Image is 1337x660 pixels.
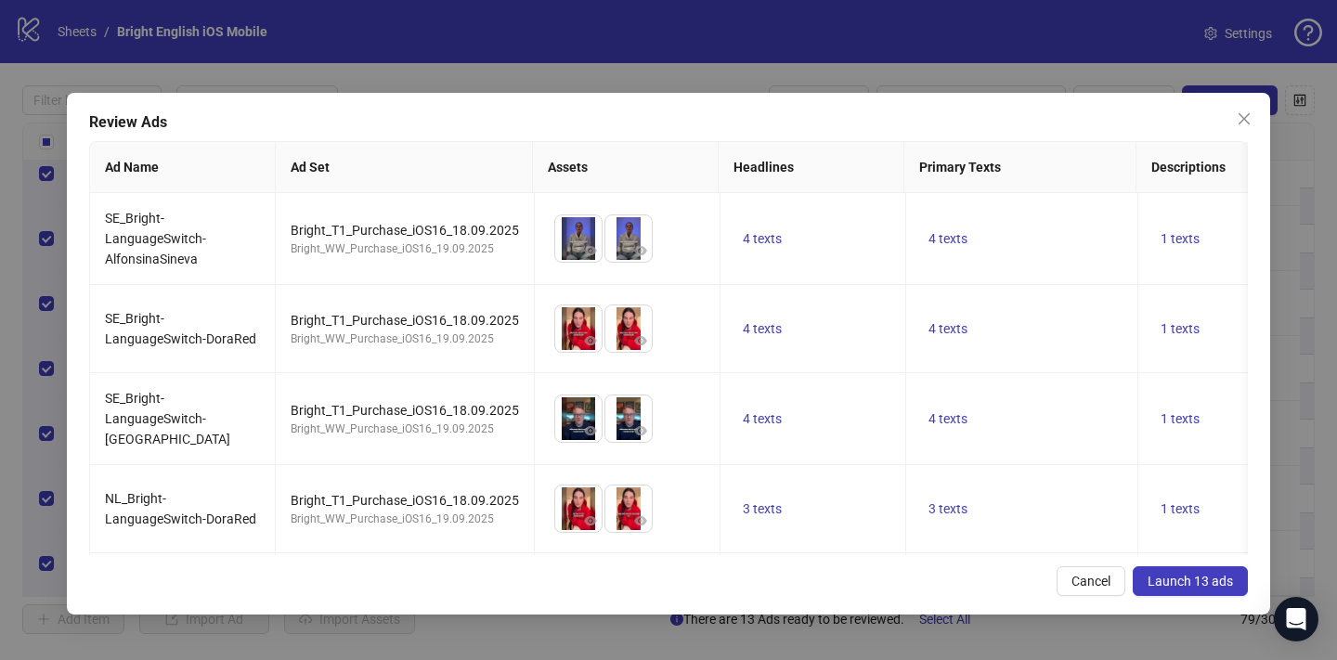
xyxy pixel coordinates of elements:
img: Asset 2 [605,485,652,532]
span: 4 texts [743,411,782,426]
span: 3 texts [743,501,782,516]
button: Preview [630,510,652,532]
th: Ad Set [276,142,533,193]
button: 4 texts [735,408,789,430]
button: Preview [579,330,602,352]
button: Close [1229,104,1259,134]
span: eye [584,334,597,347]
span: 1 texts [1161,231,1200,246]
span: 4 texts [928,321,967,336]
button: Cancel [1057,566,1125,596]
img: Asset 1 [555,305,602,352]
div: Bright_T1_Purchase_iOS16_18.09.2025 [291,310,519,330]
button: 1 texts [1153,498,1207,520]
div: Bright_WW_Purchase_iOS16_19.09.2025 [291,421,519,438]
button: 4 texts [735,227,789,250]
button: Preview [630,330,652,352]
span: NL_Bright-LanguageSwitch-DoraRed [105,491,256,526]
button: Preview [579,239,602,262]
th: Headlines [719,142,904,193]
span: SE_Bright-LanguageSwitch-DoraRed [105,311,256,346]
span: eye [584,244,597,257]
span: eye [634,334,647,347]
button: 3 texts [921,498,975,520]
span: eye [584,424,597,437]
img: Asset 2 [605,395,652,442]
div: Bright_T1_Purchase_iOS16_18.09.2025 [291,400,519,421]
span: 4 texts [928,231,967,246]
span: eye [634,424,647,437]
button: 4 texts [921,408,975,430]
button: Preview [579,510,602,532]
span: 1 texts [1161,501,1200,516]
span: eye [634,514,647,527]
span: 3 texts [928,501,967,516]
th: Assets [533,142,719,193]
span: close [1237,111,1252,126]
button: 1 texts [1153,227,1207,250]
img: Asset 1 [555,485,602,532]
img: Asset 2 [605,305,652,352]
div: Bright_WW_Purchase_iOS16_19.09.2025 [291,240,519,258]
span: eye [634,244,647,257]
button: 4 texts [921,227,975,250]
span: Launch 13 ads [1148,574,1233,589]
button: 1 texts [1153,317,1207,340]
span: 4 texts [928,411,967,426]
div: Bright_T1_Purchase_iOS16_18.09.2025 [291,220,519,240]
button: 1 texts [1153,408,1207,430]
span: SE_Bright-LanguageSwitch-AlfonsinaSineva [105,211,206,266]
span: SE_Bright-LanguageSwitch-[GEOGRAPHIC_DATA] [105,391,230,446]
img: Asset 1 [555,395,602,442]
button: 4 texts [735,317,789,340]
button: Preview [630,420,652,442]
span: 4 texts [743,231,782,246]
div: Bright_WW_Purchase_iOS16_19.09.2025 [291,511,519,528]
img: Asset 1 [555,215,602,262]
div: Open Intercom Messenger [1274,597,1318,641]
span: Cancel [1071,574,1110,589]
span: eye [584,514,597,527]
div: Review Ads [89,111,1248,134]
div: Bright_WW_Purchase_iOS16_19.09.2025 [291,330,519,348]
th: Primary Texts [904,142,1136,193]
button: Preview [579,420,602,442]
th: Ad Name [90,142,276,193]
button: Preview [630,239,652,262]
img: Asset 2 [605,215,652,262]
div: Bright_T1_Purchase_iOS16_18.09.2025 [291,490,519,511]
span: 1 texts [1161,411,1200,426]
button: 4 texts [921,317,975,340]
span: 4 texts [743,321,782,336]
button: Launch 13 ads [1133,566,1248,596]
span: 1 texts [1161,321,1200,336]
button: 3 texts [735,498,789,520]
